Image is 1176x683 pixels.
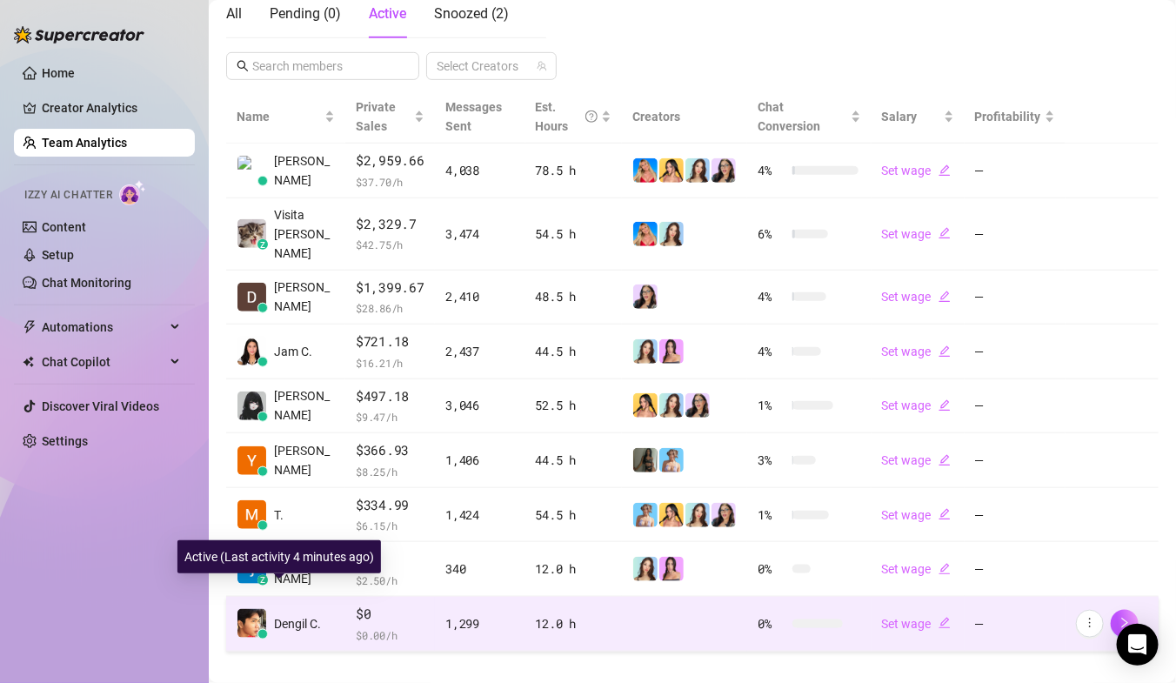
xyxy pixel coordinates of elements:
[939,508,951,520] span: edit
[42,313,165,341] span: Automations
[356,626,424,644] span: $ 0.00 /h
[1117,624,1159,666] div: Open Intercom Messenger
[965,597,1066,652] td: —
[882,290,951,304] a: Set wageedit
[237,156,266,184] img: Paul James Sori…
[226,3,242,24] div: All
[23,320,37,334] span: thunderbolt
[685,158,710,183] img: Amelia
[965,542,1066,597] td: —
[237,107,321,126] span: Name
[237,283,266,311] img: Dane Elle
[659,503,684,527] img: Jocelyn
[939,399,951,412] span: edit
[685,503,710,527] img: Amelia
[42,94,181,122] a: Creator Analytics
[257,239,268,250] div: z
[882,110,918,124] span: Salary
[274,151,335,190] span: [PERSON_NAME]
[659,222,684,246] img: Amelia
[633,285,658,309] img: Sami
[939,563,951,575] span: edit
[965,433,1066,488] td: —
[356,173,424,191] span: $ 37.70 /h
[237,219,266,248] img: Visita Renz Edw…
[445,342,514,361] div: 2,437
[356,495,424,516] span: $334.99
[356,517,424,534] span: $ 6.15 /h
[758,287,785,306] span: 4 %
[356,331,424,352] span: $721.18
[445,287,514,306] div: 2,410
[882,562,951,576] a: Set wageedit
[622,90,747,144] th: Creators
[274,205,335,263] span: Visita [PERSON_NAME]
[536,506,612,525] div: 54.5 h
[758,100,820,133] span: Chat Conversion
[659,158,684,183] img: Jocelyn
[939,617,951,629] span: edit
[14,26,144,44] img: logo-BBDzfeDw.svg
[758,451,785,470] span: 3 %
[758,224,785,244] span: 6 %
[356,572,424,589] span: $ 2.50 /h
[24,187,112,204] span: Izzy AI Chatter
[965,198,1066,271] td: —
[685,393,710,418] img: Sami
[965,488,1066,543] td: —
[712,503,736,527] img: Sami
[633,158,658,183] img: Ashley
[356,463,424,480] span: $ 8.25 /h
[274,614,321,633] span: Dengil C.
[445,161,514,180] div: 4,038
[445,559,514,579] div: 340
[882,508,951,522] a: Set wageedit
[1084,617,1096,629] span: more
[758,396,785,415] span: 1 %
[434,5,509,22] span: Snoozed ( 2 )
[237,609,266,638] img: Dengil Consigna
[882,227,951,241] a: Set wageedit
[965,144,1066,198] td: —
[270,3,341,24] div: Pending ( 0 )
[356,440,424,461] span: $366.93
[939,164,951,177] span: edit
[633,222,658,246] img: Ashley
[237,392,266,420] img: Cris Napay
[633,503,658,527] img: Vanessa
[356,354,424,372] span: $ 16.21 /h
[226,90,345,144] th: Name
[445,451,514,470] div: 1,406
[445,100,502,133] span: Messages Sent
[445,224,514,244] div: 3,474
[633,339,658,364] img: Amelia
[356,549,424,570] span: $30
[659,339,684,364] img: Rynn
[42,220,86,234] a: Content
[659,393,684,418] img: Amelia
[356,236,424,253] span: $ 42.75 /h
[23,356,34,368] img: Chat Copilot
[274,506,284,525] span: T.
[42,248,74,262] a: Setup
[356,278,424,298] span: $1,399.67
[633,393,658,418] img: Jocelyn
[585,97,598,136] span: question-circle
[356,299,424,317] span: $ 28.86 /h
[965,379,1066,434] td: —
[274,441,335,479] span: [PERSON_NAME]
[939,291,951,303] span: edit
[42,136,127,150] a: Team Analytics
[758,614,785,633] span: 0 %
[536,559,612,579] div: 12.0 h
[257,575,268,586] div: z
[237,60,249,72] span: search
[633,557,658,581] img: Amelia
[42,66,75,80] a: Home
[445,506,514,525] div: 1,424
[882,453,951,467] a: Set wageedit
[356,151,424,171] span: $2,959.66
[445,614,514,633] div: 1,299
[536,97,598,136] div: Est. Hours
[237,337,266,365] img: Jam Cerbas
